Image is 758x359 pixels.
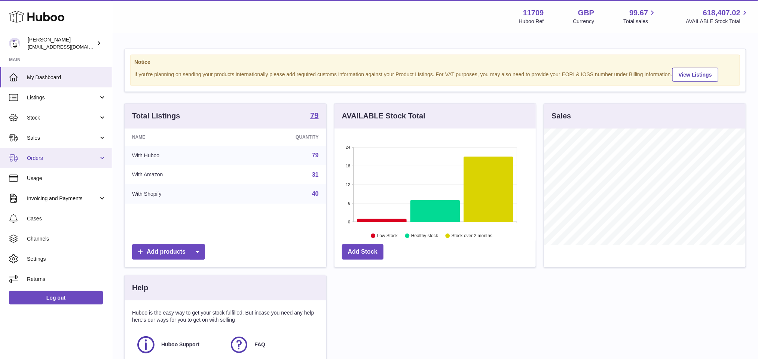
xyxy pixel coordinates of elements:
a: 618,407.02 AVAILABLE Stock Total [686,8,749,25]
th: Name [125,129,235,146]
a: View Listings [672,68,718,82]
span: Total sales [623,18,657,25]
a: 79 [312,152,319,158]
a: 79 [310,112,318,121]
strong: Notice [134,59,736,66]
th: Quantity [235,129,326,146]
span: Stock [27,114,98,121]
a: Add products [132,244,205,260]
div: Huboo Ref [519,18,544,25]
span: Cases [27,215,106,222]
div: Currency [573,18,595,25]
span: Huboo Support [161,341,199,348]
span: Sales [27,134,98,142]
span: [EMAIL_ADDRESS][DOMAIN_NAME] [28,44,110,50]
a: 40 [312,191,319,197]
td: With Shopify [125,184,235,204]
span: My Dashboard [27,74,106,81]
a: FAQ [229,335,315,355]
div: If you're planning on sending your products internationally please add required customs informati... [134,66,736,82]
text: Stock over 2 months [452,233,492,239]
a: 99.67 Total sales [623,8,657,25]
p: Huboo is the easy way to get your stock fulfilled. But incase you need any help here's our ways f... [132,309,319,324]
text: 24 [346,145,350,149]
span: 99.67 [629,8,648,18]
text: 0 [348,220,350,224]
div: [PERSON_NAME] [28,36,95,50]
a: Log out [9,291,103,304]
text: Low Stock [377,233,398,239]
span: Usage [27,175,106,182]
span: Listings [27,94,98,101]
h3: Total Listings [132,111,180,121]
a: 31 [312,171,319,178]
text: 18 [346,164,350,168]
text: Healthy stock [411,233,438,239]
a: Add Stock [342,244,383,260]
h3: Help [132,283,148,293]
strong: 11709 [523,8,544,18]
text: 6 [348,201,350,205]
text: 12 [346,182,350,187]
span: Orders [27,155,98,162]
td: With Amazon [125,165,235,185]
strong: GBP [578,8,594,18]
strong: 79 [310,112,318,119]
span: Invoicing and Payments [27,195,98,202]
span: FAQ [254,341,265,348]
img: admin@talkingpointcards.com [9,38,20,49]
span: 618,407.02 [703,8,740,18]
span: Settings [27,256,106,263]
h3: Sales [551,111,571,121]
span: Returns [27,276,106,283]
a: Huboo Support [136,335,221,355]
td: With Huboo [125,146,235,165]
span: AVAILABLE Stock Total [686,18,749,25]
h3: AVAILABLE Stock Total [342,111,425,121]
span: Channels [27,235,106,242]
